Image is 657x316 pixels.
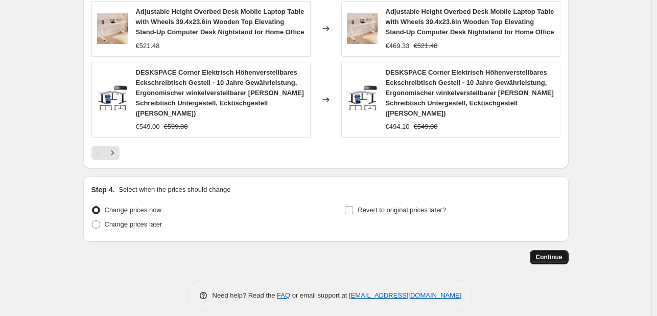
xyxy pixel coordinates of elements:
[136,69,304,117] span: DESKSPACE Corner Elektrisch Höhenverstellbares Eckschreibtisch Gestell - 10 Jahre Gewährleistung,...
[105,146,120,160] button: Next
[386,122,410,132] div: €494.10
[213,291,277,299] span: Need help? Read the
[119,185,230,195] p: Select when the prices should change
[414,122,438,132] strike: €549.00
[97,13,128,44] img: 41CkaMSnx7L_80x.jpg
[97,84,128,115] img: 61x4JBkYXAL_80x.jpg
[91,146,120,160] nav: Pagination
[164,122,188,132] strike: €599.00
[530,250,569,264] button: Continue
[136,8,304,36] span: Adjustable Height Overbed Desk Mobile Laptop Table with Wheels 39.4x23.6in Wooden Top Elevating S...
[358,206,446,214] span: Revert to original prices later?
[349,291,461,299] a: [EMAIL_ADDRESS][DOMAIN_NAME]
[386,8,554,36] span: Adjustable Height Overbed Desk Mobile Laptop Table with Wheels 39.4x23.6in Wooden Top Elevating S...
[136,122,160,132] div: €549.00
[91,185,115,195] h2: Step 4.
[105,220,162,228] span: Change prices later
[414,41,438,51] strike: €521.48
[386,69,554,117] span: DESKSPACE Corner Elektrisch Höhenverstellbares Eckschreibtisch Gestell - 10 Jahre Gewährleistung,...
[105,206,161,214] span: Change prices now
[290,291,349,299] span: or email support at
[347,13,378,44] img: 41CkaMSnx7L_80x.jpg
[277,291,290,299] a: FAQ
[536,253,562,261] span: Continue
[347,84,378,115] img: 61x4JBkYXAL_80x.jpg
[386,41,410,51] div: €469.33
[136,41,160,51] div: €521.48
